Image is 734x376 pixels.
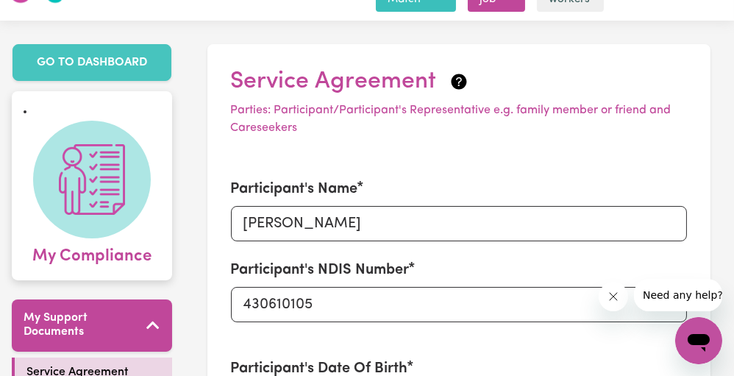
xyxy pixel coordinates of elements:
iframe: Close message [599,282,628,311]
a: GO TO DASHBOARD [13,44,171,81]
span: My Compliance [32,238,152,269]
iframe: Button to launch messaging window [675,317,722,364]
p: Parties: Participant/Participant's Representative e.g. family member or friend and Careseekers [231,102,688,137]
h2: Service Agreement [231,68,688,96]
button: My Support Documents [12,299,172,351]
iframe: Message from company [634,279,722,311]
label: Participant's NDIS Number [231,259,410,281]
h5: My Support Documents [24,311,146,339]
label: Participant's Name [231,178,358,200]
span: Need any help? [9,10,89,22]
a: My Compliance [24,121,160,269]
